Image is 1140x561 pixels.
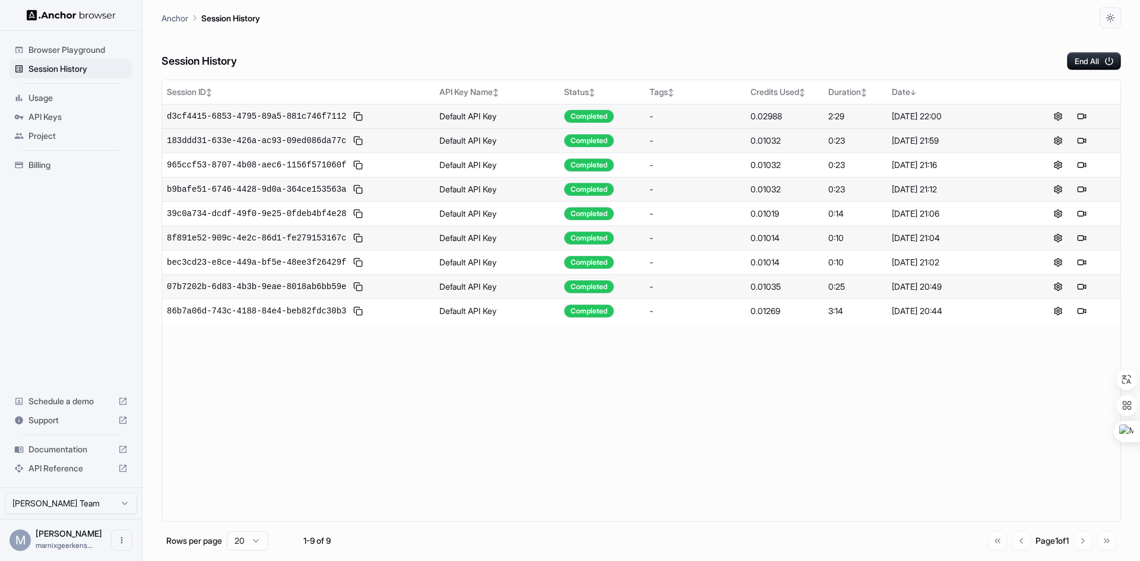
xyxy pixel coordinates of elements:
[167,281,346,293] span: 07b7202b-6d83-4b3b-9eae-8018ab6bb59e
[167,305,346,317] span: 86b7a06d-743c-4188-84e4-beb82fdc30b3
[167,159,346,171] span: 965ccf53-8707-4b08-aec6-1156f571060f
[9,126,132,145] div: Project
[750,159,819,171] div: 0.01032
[167,135,346,147] span: 183ddd31-633e-426a-ac93-09ed086da77c
[892,232,1015,244] div: [DATE] 21:04
[287,535,347,547] div: 1-9 of 9
[650,135,741,147] div: -
[435,104,559,128] td: Default API Key
[892,183,1015,195] div: [DATE] 21:12
[892,256,1015,268] div: [DATE] 21:02
[828,183,882,195] div: 0:23
[892,135,1015,147] div: [DATE] 21:59
[167,208,346,220] span: 39c0a734-dcdf-49f0-9e25-0fdeb4bf4e28
[36,541,93,550] span: marnixgeerkens@gmail.com
[564,280,614,293] div: Completed
[828,305,882,317] div: 3:14
[564,134,614,147] div: Completed
[892,305,1015,317] div: [DATE] 20:44
[799,88,805,97] span: ↕
[28,443,113,455] span: Documentation
[650,86,741,98] div: Tags
[750,256,819,268] div: 0.01014
[9,392,132,411] div: Schedule a demo
[564,305,614,318] div: Completed
[167,86,430,98] div: Session ID
[435,250,559,274] td: Default API Key
[9,59,132,78] div: Session History
[28,111,128,123] span: API Keys
[750,135,819,147] div: 0.01032
[206,88,212,97] span: ↕
[161,12,188,24] p: Anchor
[435,128,559,153] td: Default API Key
[36,528,102,538] span: Marnix Geerkens
[750,305,819,317] div: 0.01269
[435,153,559,177] td: Default API Key
[828,135,882,147] div: 0:23
[1035,535,1069,547] div: Page 1 of 1
[650,183,741,195] div: -
[564,256,614,269] div: Completed
[910,88,916,97] span: ↓
[28,462,113,474] span: API Reference
[892,86,1015,98] div: Date
[161,11,260,24] nav: breadcrumb
[9,459,132,478] div: API Reference
[861,88,867,97] span: ↕
[650,110,741,122] div: -
[28,395,113,407] span: Schedule a demo
[650,232,741,244] div: -
[9,440,132,459] div: Documentation
[650,208,741,220] div: -
[892,208,1015,220] div: [DATE] 21:06
[564,183,614,196] div: Completed
[750,281,819,293] div: 0.01035
[28,44,128,56] span: Browser Playground
[828,232,882,244] div: 0:10
[439,86,555,98] div: API Key Name
[435,226,559,250] td: Default API Key
[828,159,882,171] div: 0:23
[828,86,882,98] div: Duration
[28,92,128,104] span: Usage
[564,232,614,245] div: Completed
[201,12,260,24] p: Session History
[892,159,1015,171] div: [DATE] 21:16
[650,256,741,268] div: -
[564,207,614,220] div: Completed
[750,232,819,244] div: 0.01014
[828,208,882,220] div: 0:14
[167,232,346,244] span: 8f891e52-909c-4e2c-86d1-fe279153167c
[167,110,346,122] span: d3cf4415-6853-4795-89a5-881c746f7112
[28,159,128,171] span: Billing
[167,256,346,268] span: bec3cd23-e8ce-449a-bf5e-48ee3f26429f
[111,530,132,551] button: Open menu
[435,274,559,299] td: Default API Key
[589,88,595,97] span: ↕
[892,281,1015,293] div: [DATE] 20:49
[28,63,128,75] span: Session History
[650,159,741,171] div: -
[1067,52,1121,70] button: End All
[166,535,222,547] p: Rows per page
[650,305,741,317] div: -
[564,110,614,123] div: Completed
[27,9,116,21] img: Anchor Logo
[750,110,819,122] div: 0.02988
[828,281,882,293] div: 0:25
[892,110,1015,122] div: [DATE] 22:00
[9,411,132,430] div: Support
[650,281,741,293] div: -
[435,201,559,226] td: Default API Key
[828,110,882,122] div: 2:29
[435,177,559,201] td: Default API Key
[750,183,819,195] div: 0.01032
[9,40,132,59] div: Browser Playground
[435,299,559,323] td: Default API Key
[28,414,113,426] span: Support
[9,107,132,126] div: API Keys
[750,208,819,220] div: 0.01019
[493,88,499,97] span: ↕
[167,183,346,195] span: b9bafe51-6746-4428-9d0a-364ce153563a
